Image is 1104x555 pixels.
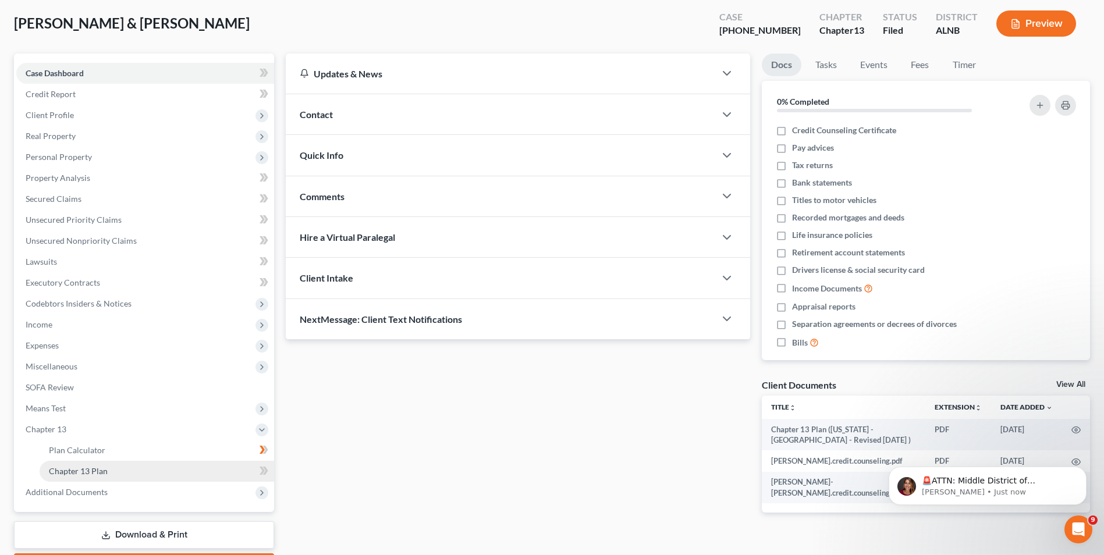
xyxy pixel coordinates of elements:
span: Plan Calculator [49,445,105,455]
div: District [936,10,978,24]
div: [PHONE_NUMBER] [719,24,801,37]
td: [PERSON_NAME].credit.counseling.pdf [762,450,925,471]
span: Recorded mortgages and deeds [792,212,904,223]
a: Case Dashboard [16,63,274,84]
span: Contact [300,109,333,120]
button: Preview [996,10,1076,37]
span: Hire a Virtual Paralegal [300,232,395,243]
a: Credit Report [16,84,274,105]
span: Tax returns [792,159,833,171]
span: 9 [1088,515,1098,525]
td: Chapter 13 Plan ([US_STATE] - [GEOGRAPHIC_DATA] - Revised [DATE] ) [762,419,925,451]
span: SOFA Review [26,382,74,392]
span: Real Property [26,131,76,141]
span: Quick Info [300,150,343,161]
a: Property Analysis [16,168,274,188]
span: Bank statements [792,177,852,188]
div: Chapter [819,24,864,37]
iframe: Intercom live chat [1064,515,1092,543]
strong: 0% Completed [777,97,829,106]
td: PDF [925,419,991,451]
span: 13 [854,24,864,35]
span: Pay advices [792,142,834,154]
a: Unsecured Priority Claims [16,209,274,230]
a: Tasks [806,54,846,76]
span: Executory Contracts [26,277,100,287]
div: Chapter [819,10,864,24]
span: Unsecured Priority Claims [26,215,122,225]
div: Client Documents [762,379,836,391]
a: Date Added expand_more [1000,403,1053,411]
div: ALNB [936,24,978,37]
i: unfold_more [789,404,796,411]
span: Personal Property [26,152,92,162]
span: NextMessage: Client Text Notifications [300,314,462,325]
span: [PERSON_NAME] & [PERSON_NAME] [14,15,250,31]
a: Timer [943,54,985,76]
a: Plan Calculator [40,440,274,461]
span: Credit Counseling Certificate [792,124,896,136]
a: Titleunfold_more [771,403,796,411]
span: Income Documents [792,283,862,294]
span: Bills [792,337,808,348]
span: Chapter 13 Plan [49,466,108,476]
span: Credit Report [26,89,76,99]
span: Titles to motor vehicles [792,194,876,206]
span: Comments [300,191,345,202]
span: Miscellaneous [26,361,77,371]
span: Client Intake [300,272,353,283]
a: Download & Print [14,521,274,549]
a: Extensionunfold_more [935,403,982,411]
span: Unsecured Nonpriority Claims [26,236,137,246]
td: [PERSON_NAME]-[PERSON_NAME].credit.counseling.pdf [762,472,925,504]
span: Additional Documents [26,487,108,497]
span: Drivers license & social security card [792,264,925,276]
span: Means Test [26,403,66,413]
td: [DATE] [991,419,1062,451]
a: Secured Claims [16,188,274,209]
span: Secured Claims [26,194,81,204]
a: Executory Contracts [16,272,274,293]
a: Chapter 13 Plan [40,461,274,482]
span: Income [26,319,52,329]
span: Appraisal reports [792,301,855,312]
span: Codebtors Insiders & Notices [26,298,132,308]
span: Client Profile [26,110,74,120]
span: Life insurance policies [792,229,872,241]
a: Docs [762,54,801,76]
iframe: Intercom notifications message [871,442,1104,524]
a: SOFA Review [16,377,274,398]
a: View All [1056,380,1085,389]
a: Unsecured Nonpriority Claims [16,230,274,251]
div: Status [883,10,917,24]
a: Fees [901,54,939,76]
span: Retirement account statements [792,247,905,258]
span: Case Dashboard [26,68,84,78]
div: Filed [883,24,917,37]
div: Case [719,10,801,24]
i: unfold_more [975,404,982,411]
div: Updates & News [300,67,701,80]
i: expand_more [1046,404,1053,411]
span: Chapter 13 [26,424,66,434]
span: Lawsuits [26,257,57,266]
span: Expenses [26,340,59,350]
span: Property Analysis [26,173,90,183]
a: Lawsuits [16,251,274,272]
a: Events [851,54,897,76]
span: Separation agreements or decrees of divorces [792,318,957,330]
